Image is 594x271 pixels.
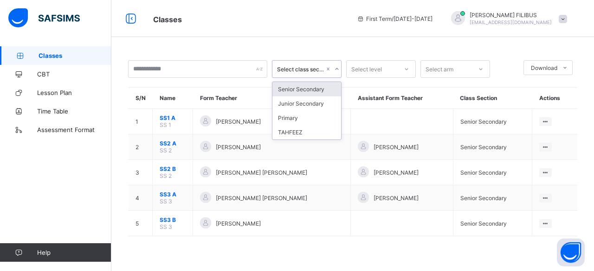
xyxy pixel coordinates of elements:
[470,12,552,19] span: [PERSON_NAME] FILIBUS
[153,15,182,24] span: Classes
[193,88,351,109] th: Form Teacher
[351,60,382,78] div: Select level
[453,88,532,109] th: Class Section
[129,88,153,109] th: S/N
[160,198,172,205] span: SS 3
[216,220,261,227] span: [PERSON_NAME]
[129,109,153,134] td: 1
[160,140,186,147] span: SS2 A
[160,147,172,154] span: SS 2
[160,165,186,172] span: SS2 B
[160,223,172,230] span: SS 3
[374,169,419,176] span: [PERSON_NAME]
[374,195,419,202] span: [PERSON_NAME]
[272,111,341,125] div: Primary
[129,160,153,185] td: 3
[277,66,324,73] div: Select class section
[374,144,419,151] span: [PERSON_NAME]
[153,88,193,109] th: Name
[216,118,261,125] span: [PERSON_NAME]
[532,88,577,109] th: Actions
[426,60,453,78] div: Select arm
[216,169,307,176] span: [PERSON_NAME] [PERSON_NAME]
[460,195,507,202] span: Senior Secondary
[470,19,552,25] span: [EMAIL_ADDRESS][DOMAIN_NAME]
[442,11,572,26] div: PETERFILIBUS
[272,125,341,139] div: TAHFEEZ
[37,89,111,96] span: Lesson Plan
[160,216,186,223] span: SS3 B
[460,169,507,176] span: Senior Secondary
[351,88,453,109] th: Assistant Form Teacher
[37,107,111,115] span: Time Table
[160,114,186,121] span: SS1 A
[216,144,261,151] span: [PERSON_NAME]
[8,8,80,28] img: safsims
[531,64,557,71] span: Download
[460,144,507,151] span: Senior Secondary
[160,191,186,198] span: SS3 A
[460,220,507,227] span: Senior Secondary
[39,52,111,59] span: Classes
[272,96,341,111] div: Junior Secondary
[272,82,341,96] div: Senior Secondary
[557,239,585,266] button: Open asap
[129,185,153,211] td: 4
[357,15,433,22] span: session/term information
[129,134,153,160] td: 2
[216,195,307,202] span: [PERSON_NAME] [PERSON_NAME]
[129,211,153,236] td: 5
[160,172,172,179] span: SS 2
[37,70,111,78] span: CBT
[460,118,507,125] span: Senior Secondary
[160,121,171,128] span: SS 1
[37,126,111,133] span: Assessment Format
[37,249,111,256] span: Help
